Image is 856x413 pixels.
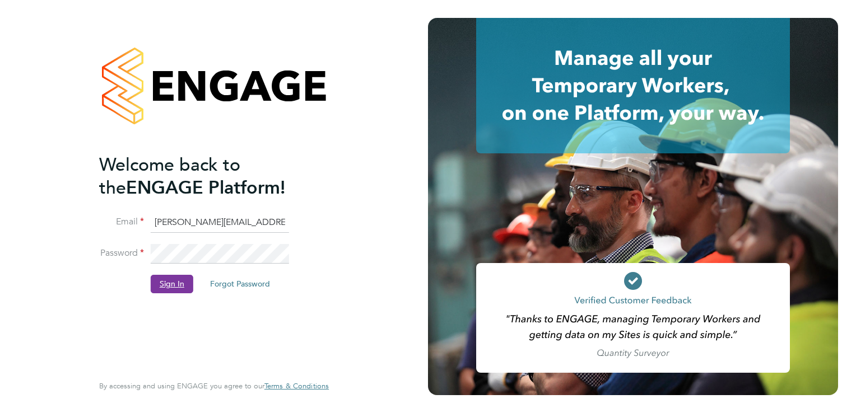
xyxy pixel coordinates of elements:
label: Password [99,247,144,259]
h2: ENGAGE Platform! [99,153,318,199]
span: Terms & Conditions [264,381,329,391]
span: By accessing and using ENGAGE you agree to our [99,381,329,391]
input: Enter your work email... [151,213,289,233]
button: Forgot Password [201,275,279,293]
span: Welcome back to the [99,154,240,199]
button: Sign In [151,275,193,293]
a: Terms & Conditions [264,382,329,391]
label: Email [99,216,144,228]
